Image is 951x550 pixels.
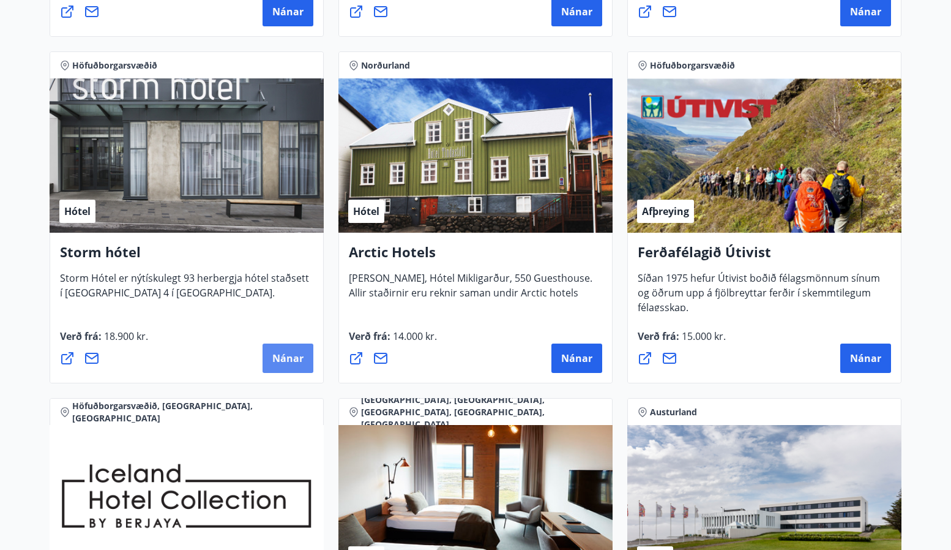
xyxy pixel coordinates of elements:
span: 15.000 kr. [679,330,726,343]
span: Verð frá : [60,330,148,353]
span: Verð frá : [638,330,726,353]
span: Nánar [850,5,881,18]
h4: Arctic Hotels [349,243,602,271]
span: Verð frá : [349,330,437,353]
span: Höfuðborgarsvæðið [72,59,157,72]
span: Norðurland [361,59,410,72]
span: Austurland [650,406,697,418]
span: Nánar [561,5,592,18]
span: 18.900 kr. [102,330,148,343]
span: Nánar [850,352,881,365]
span: Storm Hótel er nýtískulegt 93 herbergja hótel staðsett í [GEOGRAPHIC_DATA] 4 í [GEOGRAPHIC_DATA]. [60,271,309,309]
span: 14.000 kr. [390,330,437,343]
span: Höfuðborgarsvæðið, [GEOGRAPHIC_DATA], [GEOGRAPHIC_DATA] [72,400,313,424]
span: Nánar [272,352,304,365]
span: Hótel [353,205,379,218]
span: Síðan 1975 hefur Útivist boðið félagsmönnum sínum og öðrum upp á fjölbreyttar ferðir í skemmtileg... [638,271,880,324]
button: Nánar [840,344,891,373]
span: Höfuðborgarsvæðið [650,59,735,72]
button: Nánar [551,344,602,373]
span: [GEOGRAPHIC_DATA], [GEOGRAPHIC_DATA], [GEOGRAPHIC_DATA], [GEOGRAPHIC_DATA], [GEOGRAPHIC_DATA] [361,394,602,431]
h4: Storm hótel [60,243,313,271]
span: Hótel [64,205,91,218]
span: [PERSON_NAME], Hótel Mikligarður, 550 Guesthouse. Allir staðirnir eru reknir saman undir Arctic h... [349,271,592,309]
button: Nánar [263,344,313,373]
span: Nánar [272,5,304,18]
h4: Ferðafélagið Útivist [638,243,891,271]
span: Nánar [561,352,592,365]
span: Afþreying [642,205,689,218]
